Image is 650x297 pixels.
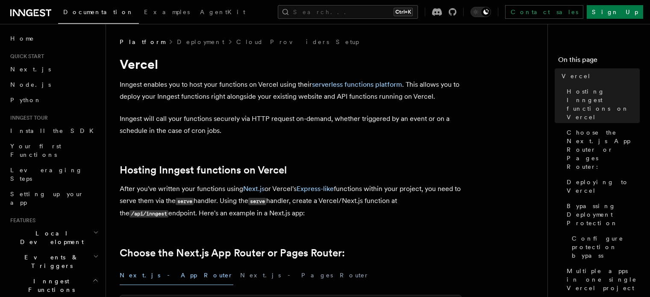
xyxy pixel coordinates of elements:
a: Cloud Providers Setup [236,38,359,46]
a: serverless functions platform [312,80,402,88]
button: Next.js - Pages Router [240,266,369,285]
a: Choose the Next.js App Router or Pages Router: [120,247,345,259]
a: Choose the Next.js App Router or Pages Router: [563,125,640,174]
code: serve [248,198,266,205]
span: Multiple apps in one single Vercel project [567,267,640,292]
h1: Vercel [120,56,462,72]
span: Features [7,217,35,224]
a: Python [7,92,100,108]
span: Install the SDK [10,127,99,134]
a: Setting up your app [7,186,100,210]
p: Inngest will call your functions securely via HTTP request on-demand, whether triggered by an eve... [120,113,462,137]
a: Next.js [7,62,100,77]
a: Contact sales [505,5,583,19]
span: Your first Functions [10,143,61,158]
a: Leveraging Steps [7,162,100,186]
span: Local Development [7,229,93,246]
span: Next.js [10,66,51,73]
a: Bypassing Deployment Protection [563,198,640,231]
span: Bypassing Deployment Protection [567,202,640,227]
span: Inngest Functions [7,277,92,294]
span: Examples [144,9,190,15]
button: Events & Triggers [7,250,100,273]
p: After you've written your functions using or Vercel's functions within your project, you need to ... [120,183,462,220]
span: Documentation [63,9,134,15]
span: Quick start [7,53,44,60]
button: Toggle dark mode [471,7,491,17]
span: Hosting Inngest functions on Vercel [567,87,640,121]
button: Next.js - App Router [120,266,233,285]
span: Platform [120,38,165,46]
a: Express-like [297,185,334,193]
a: Hosting Inngest functions on Vercel [120,164,287,176]
button: Local Development [7,226,100,250]
a: Install the SDK [7,123,100,138]
a: Home [7,31,100,46]
a: Multiple apps in one single Vercel project [563,263,640,296]
code: /api/inngest [129,210,168,218]
span: Events & Triggers [7,253,93,270]
span: Configure protection bypass [572,234,640,260]
a: Sign Up [587,5,643,19]
span: Inngest tour [7,115,48,121]
a: AgentKit [195,3,250,23]
span: Python [10,97,41,103]
button: Search...Ctrl+K [278,5,418,19]
span: Vercel [562,72,591,80]
span: Setting up your app [10,191,84,206]
a: Deployment [177,38,224,46]
a: Documentation [58,3,139,24]
a: Your first Functions [7,138,100,162]
span: Leveraging Steps [10,167,82,182]
span: Choose the Next.js App Router or Pages Router: [567,128,640,171]
code: serve [176,198,194,205]
p: Inngest enables you to host your functions on Vercel using their . This allows you to deploy your... [120,79,462,103]
span: Deploying to Vercel [567,178,640,195]
a: Configure protection bypass [568,231,640,263]
span: Node.js [10,81,51,88]
a: Node.js [7,77,100,92]
span: AgentKit [200,9,245,15]
a: Hosting Inngest functions on Vercel [563,84,640,125]
a: Next.js [243,185,265,193]
a: Deploying to Vercel [563,174,640,198]
kbd: Ctrl+K [394,8,413,16]
a: Vercel [558,68,640,84]
span: Home [10,34,34,43]
a: Examples [139,3,195,23]
h4: On this page [558,55,640,68]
